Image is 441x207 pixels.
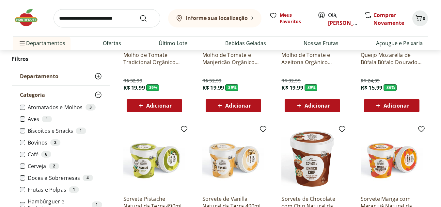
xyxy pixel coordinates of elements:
a: Molho de Tomate e Manjericão Orgânico Natural Da Terra 330g [202,51,264,66]
span: Departamento [20,73,58,79]
label: Aves [28,116,102,122]
div: 2 [49,163,59,169]
span: R$ 15,99 [361,84,382,91]
span: R$ 19,99 [123,84,145,91]
a: Molho de Tomate e Azeitona Orgânico Natural Da Terra 330g [281,51,343,66]
button: Adicionar [206,99,261,112]
a: Meus Favoritos [269,12,310,25]
img: Sorvete Pistache Natural da Terra 490ml [123,128,185,190]
span: R$ 32,99 [202,78,221,84]
span: Adicionar [305,103,330,108]
div: 1 [69,186,79,193]
span: 0 [423,15,425,21]
div: 2 [50,139,60,146]
label: Cerveja [28,163,102,169]
span: - 39 % [146,84,159,91]
div: 1 [76,128,86,134]
button: Adicionar [364,99,419,112]
label: Biscoitos e Snacks [28,128,102,134]
a: Comprar Novamente [373,11,404,26]
span: Categoria [20,92,45,98]
a: Nossas Frutas [304,39,339,47]
span: Adicionar [384,103,409,108]
div: 4 [83,175,93,181]
span: Olá, [328,11,357,27]
button: Menu [18,35,26,51]
span: Adicionar [225,103,251,108]
span: R$ 24,99 [361,78,380,84]
a: [PERSON_NAME] [328,19,370,26]
div: 1 [42,116,52,122]
img: Hortifruti [13,8,46,27]
button: Carrinho [412,10,428,26]
img: Sorvete de Vanilla Natural da Terra 490ml [202,128,264,190]
a: Molho de Tomate Tradicional Orgânico Natural Da Terra 330g [123,51,185,66]
label: Café [28,151,102,158]
span: R$ 19,99 [202,84,224,91]
button: Informe sua localização [168,9,261,27]
span: R$ 19,99 [281,84,303,91]
span: R$ 32,99 [123,78,142,84]
button: Departamento [12,67,110,85]
label: Doces e Sobremesas [28,175,102,181]
div: 6 [41,151,51,158]
label: Bovinos [28,139,102,146]
span: R$ 32,99 [281,78,300,84]
input: search [54,9,160,27]
button: Submit Search [139,14,155,22]
span: - 39 % [305,84,318,91]
button: Adicionar [285,99,340,112]
a: Último Lote [159,39,187,47]
a: Açougue e Peixaria [376,39,423,47]
button: Adicionar [127,99,182,112]
a: Queijo Mozarella de Búfala Búfalo Dourado 150g [361,51,423,66]
span: Departamentos [18,35,65,51]
span: - 39 % [225,84,238,91]
span: - 36 % [384,84,397,91]
b: Informe sua localização [186,14,248,22]
a: Ofertas [103,39,121,47]
div: 3 [86,104,96,111]
button: Categoria [12,86,110,104]
label: Atomatados e Molhos [28,104,102,111]
h2: Filtros [12,52,110,65]
label: Frutas e Polpas [28,186,102,193]
span: Meus Favoritos [280,12,310,25]
a: Bebidas Geladas [225,39,266,47]
span: Adicionar [146,103,172,108]
img: Sorvete de Chocolate com Chip Natural da Terra 490ml [281,128,343,190]
img: Sorvete Manga com Maracujá Natural da Terra 490ml [361,128,423,190]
